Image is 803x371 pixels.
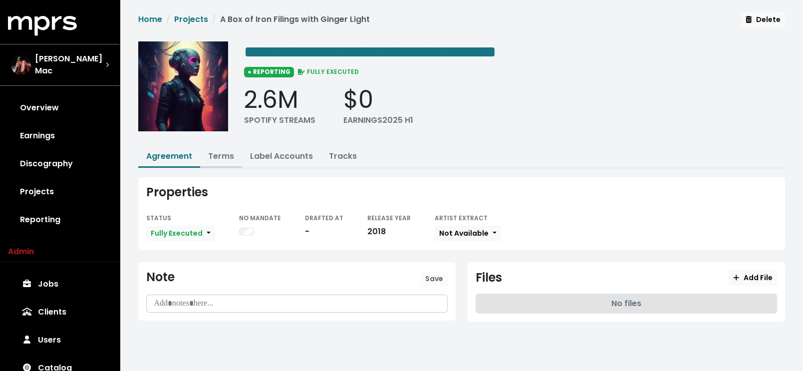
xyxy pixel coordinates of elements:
[8,94,112,122] a: Overview
[305,226,343,238] div: -
[35,53,106,77] span: [PERSON_NAME] Mac
[8,270,112,298] a: Jobs
[244,114,315,126] div: SPOTIFY STREAMS
[343,85,413,114] div: $0
[343,114,413,126] div: EARNINGS 2025 H1
[250,150,313,162] a: Label Accounts
[138,13,370,33] nav: breadcrumb
[151,228,203,238] span: Fully Executed
[329,150,357,162] a: Tracks
[8,326,112,354] a: Users
[138,41,228,131] img: Album cover for this project
[435,226,501,241] button: Not Available
[435,214,488,222] small: ARTIST EXTRACT
[367,214,411,222] small: RELEASE YEAR
[8,122,112,150] a: Earnings
[8,150,112,178] a: Discography
[476,294,777,314] div: No files
[174,13,208,25] a: Projects
[305,214,343,222] small: DRAFTED AT
[244,44,496,60] span: Edit value
[146,270,175,285] div: Note
[733,273,772,283] span: Add File
[439,228,489,238] span: Not Available
[244,85,315,114] div: 2.6M
[146,185,777,200] div: Properties
[746,14,780,24] span: Delete
[367,226,411,238] div: 2018
[146,226,215,241] button: Fully Executed
[146,150,192,162] a: Agreement
[729,270,777,286] button: Add File
[11,55,31,75] img: The selected account / producer
[146,214,171,222] small: STATUS
[296,67,359,76] span: FULLY EXECUTED
[8,178,112,206] a: Projects
[244,67,294,77] span: ● REPORTING
[8,298,112,326] a: Clients
[138,13,162,25] a: Home
[8,19,77,31] a: mprs logo
[208,13,370,25] li: A Box of Iron Filings with Ginger Light
[741,12,785,27] button: Delete
[239,214,281,222] small: NO MANDATE
[208,150,234,162] a: Terms
[476,271,502,285] div: Files
[8,206,112,234] a: Reporting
